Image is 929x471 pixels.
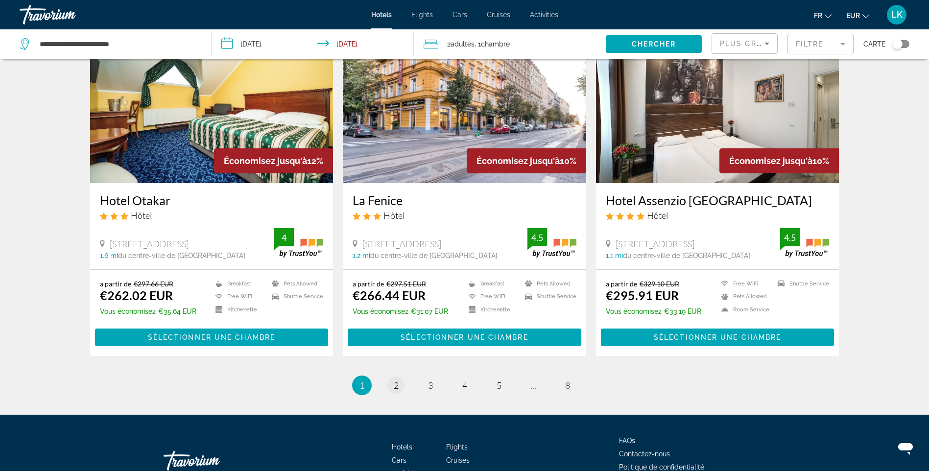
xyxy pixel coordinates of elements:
span: Hôtel [131,210,152,221]
del: €297.66 EUR [134,280,173,288]
li: Free WiFi [716,280,773,288]
p: €33.19 EUR [606,307,701,315]
ins: €262.02 EUR [100,288,173,303]
span: Sélectionner une chambre [401,333,528,341]
button: Change language [814,8,832,23]
a: Flights [411,11,433,19]
a: Cars [392,456,406,464]
li: Breakfast [464,280,520,288]
div: 3 star Hotel [100,210,324,221]
span: Cruises [446,456,470,464]
a: Sélectionner une chambre [348,330,581,341]
a: Sélectionner une chambre [95,330,329,341]
div: 10% [467,148,586,173]
span: a partir de [100,280,131,288]
li: Kitchenette [211,306,267,314]
span: EUR [846,12,860,20]
img: trustyou-badge.svg [780,228,829,257]
h3: Hotel Assenzio [GEOGRAPHIC_DATA] [606,193,830,208]
span: 4 [462,380,467,391]
button: User Menu [884,4,909,25]
span: Vous économisez [100,307,156,315]
li: Room Service [716,306,773,314]
img: Hotel image [90,26,333,183]
a: Hotels [371,11,392,19]
del: €329.10 EUR [640,280,679,288]
li: Free WiFi [211,292,267,301]
span: Économisez jusqu'à [476,156,560,166]
button: Sélectionner une chambre [95,329,329,346]
span: [STREET_ADDRESS] [362,238,441,249]
div: 3 star Hotel [353,210,576,221]
span: Vous économisez [606,307,662,315]
span: Vous économisez [353,307,408,315]
div: 10% [719,148,839,173]
span: a partir de [606,280,637,288]
span: [STREET_ADDRESS] [110,238,189,249]
span: du centre-ville de [GEOGRAPHIC_DATA] [118,252,245,259]
span: 2 [447,37,475,51]
span: Flights [446,443,468,451]
span: LK [891,10,903,20]
a: La Fenice [353,193,576,208]
span: ... [530,380,536,391]
a: FAQs [619,437,635,445]
img: Hotel image [596,26,839,183]
button: Sélectionner une chambre [601,329,834,346]
span: 1.6 mi [100,252,118,259]
img: Hotel image [343,26,586,183]
span: Hôtel [383,210,405,221]
img: trustyou-badge.svg [527,228,576,257]
a: Politique de confidentialité [619,463,704,471]
span: Économisez jusqu'à [729,156,812,166]
a: Hotels [392,443,412,451]
span: 5 [497,380,501,391]
ins: €266.44 EUR [353,288,426,303]
li: Shuttle Service [773,280,829,288]
span: 3 [428,380,433,391]
span: 8 [565,380,570,391]
a: Hotel Otakar [100,193,324,208]
div: 12% [214,148,333,173]
a: Sélectionner une chambre [601,330,834,341]
span: Sélectionner une chambre [148,333,275,341]
span: Carte [863,37,885,51]
a: Cars [453,11,467,19]
button: Sélectionner une chambre [348,329,581,346]
a: Activities [530,11,558,19]
li: Free WiFi [464,292,520,301]
iframe: Button to launch messaging window [890,432,921,463]
span: Adultes [451,40,475,48]
div: 4 star Hotel [606,210,830,221]
a: Contactez-nous [619,450,670,458]
span: 1 [359,380,364,391]
span: Hôtel [647,210,668,221]
ins: €295.91 EUR [606,288,679,303]
span: Chercher [632,40,676,48]
span: , 1 [475,37,510,51]
button: Travelers: 2 adults, 0 children [414,29,606,59]
span: 2 [394,380,399,391]
a: Cruises [487,11,510,19]
span: Sélectionner une chambre [654,333,781,341]
span: du centre-ville de [GEOGRAPHIC_DATA] [623,252,750,259]
del: €297.51 EUR [386,280,426,288]
li: Kitchenette [464,306,520,314]
span: du centre-ville de [GEOGRAPHIC_DATA] [370,252,498,259]
nav: Pagination [90,376,839,395]
li: Shuttle Service [520,292,576,301]
span: 1.1 mi [606,252,623,259]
